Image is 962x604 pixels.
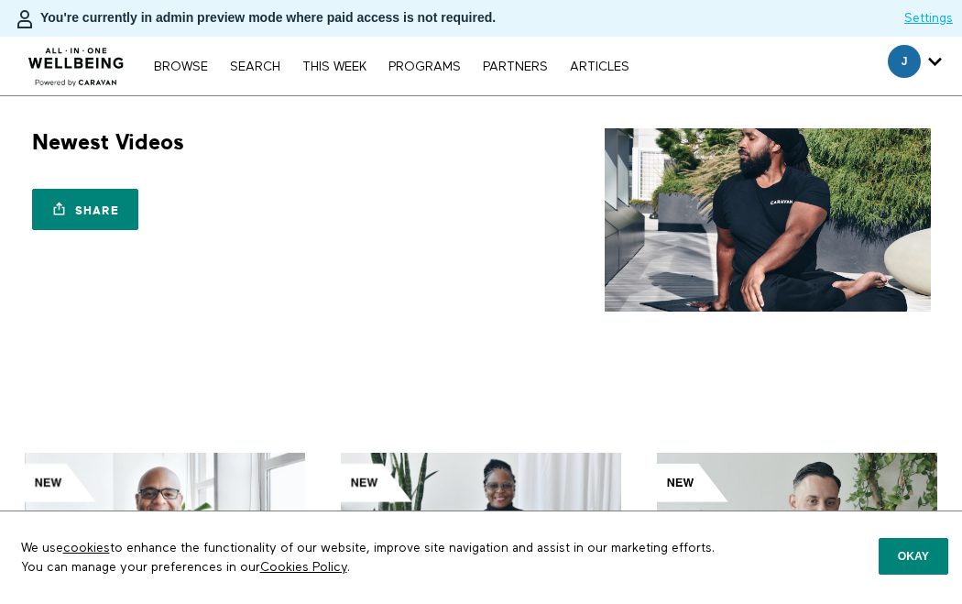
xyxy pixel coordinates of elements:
[21,34,132,89] img: CARAVAN
[14,8,36,30] img: person-bdfc0eaa9744423c596e6e1c01710c89950b1dff7c83b5d61d716cfd8139584f.svg
[260,561,347,574] a: Cookies Policy
[605,128,931,312] img: Newest Videos
[145,57,638,75] nav: Primary
[7,525,749,590] p: We use to enhance the functionality of our website, improve site navigation and assist in our mar...
[32,189,138,230] a: Share
[221,60,290,73] a: Search
[874,37,956,95] div: Secondary
[474,60,557,73] a: PARTNERS
[379,60,470,73] a: PROGRAMS
[293,60,376,73] a: THIS WEEK
[561,60,639,73] a: ARTICLES
[904,9,953,27] a: Settings
[879,538,948,575] button: Okay
[145,60,217,73] a: Browse
[63,542,110,555] a: cookies
[32,128,184,157] h1: Newest Videos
